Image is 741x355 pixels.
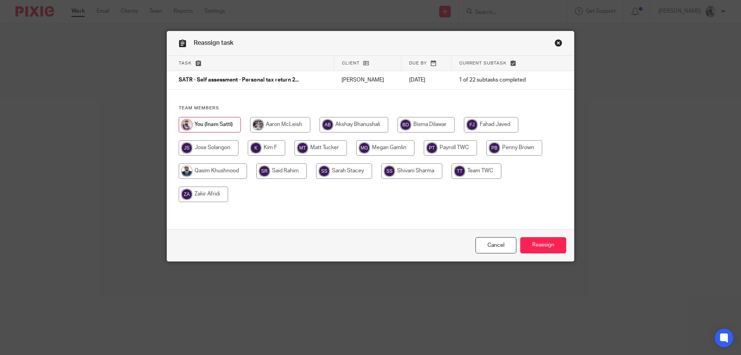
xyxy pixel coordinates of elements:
[459,61,507,65] span: Current subtask
[475,237,516,254] a: Close this dialog window
[451,71,547,90] td: 1 of 22 subtasks completed
[409,61,427,65] span: Due by
[342,61,360,65] span: Client
[555,39,562,49] a: Close this dialog window
[179,105,562,111] h4: Team members
[179,61,192,65] span: Task
[179,78,299,83] span: SATR - Self assessment - Personal tax return 2...
[342,76,394,84] p: [PERSON_NAME]
[409,76,443,84] p: [DATE]
[520,237,566,254] input: Reassign
[194,40,233,46] span: Reassign task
